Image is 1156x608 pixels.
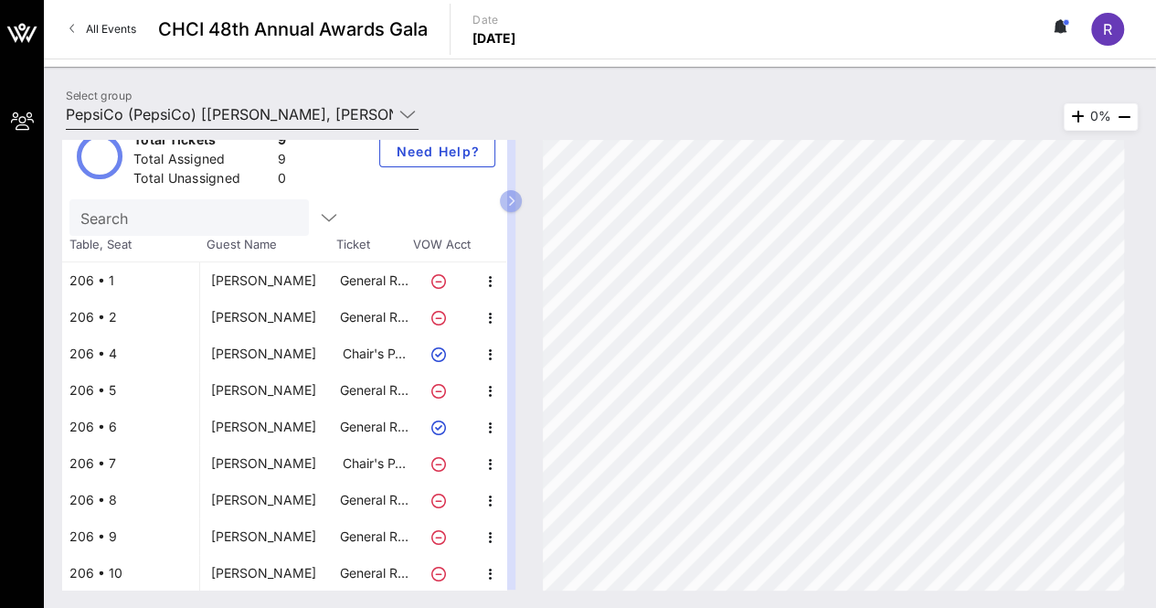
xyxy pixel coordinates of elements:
[62,336,199,372] div: 206 • 4
[278,150,286,173] div: 9
[379,134,495,167] button: Need Help?
[211,336,316,372] div: Deriece Harrington
[211,409,316,445] div: Stephanie Estrada
[472,11,516,29] p: Date
[62,409,199,445] div: 206 • 6
[62,518,199,555] div: 206 • 9
[337,336,410,372] p: Chair's P…
[337,262,410,299] p: General R…
[337,299,410,336] p: General R…
[66,89,132,102] label: Select group
[158,16,428,43] span: CHCI 48th Annual Awards Gala
[58,15,147,44] a: All Events
[337,482,410,518] p: General R…
[86,22,136,36] span: All Events
[1091,13,1124,46] div: R
[409,236,473,254] span: VOW Acct
[1064,103,1138,131] div: 0%
[62,372,199,409] div: 206 • 5
[337,445,410,482] p: Chair's P…
[278,169,286,192] div: 0
[211,445,316,482] div: Rafael Hurtado
[133,150,270,173] div: Total Assigned
[199,236,336,254] span: Guest Name
[211,482,316,518] div: Samantha Lozano
[62,555,199,592] div: 206 • 10
[62,445,199,482] div: 206 • 7
[133,131,270,154] div: Total Tickets
[62,236,199,254] span: Table, Seat
[336,236,409,254] span: Ticket
[211,518,316,555] div: Ryan Middleton
[211,262,316,299] div: Rebecca Acuna
[337,372,410,409] p: General R…
[211,299,316,336] div: Mara Candelaria Reardon
[395,144,480,159] span: Need Help?
[337,518,410,555] p: General R…
[1103,20,1112,38] span: R
[62,482,199,518] div: 206 • 8
[472,29,516,48] p: [DATE]
[133,169,270,192] div: Total Unassigned
[211,372,316,409] div: Pedro Montenegro
[337,555,410,592] p: General R…
[62,262,199,299] div: 206 • 1
[337,409,410,445] p: General R…
[211,555,316,592] div: Sarah Towles
[278,131,286,154] div: 9
[62,299,199,336] div: 206 • 2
